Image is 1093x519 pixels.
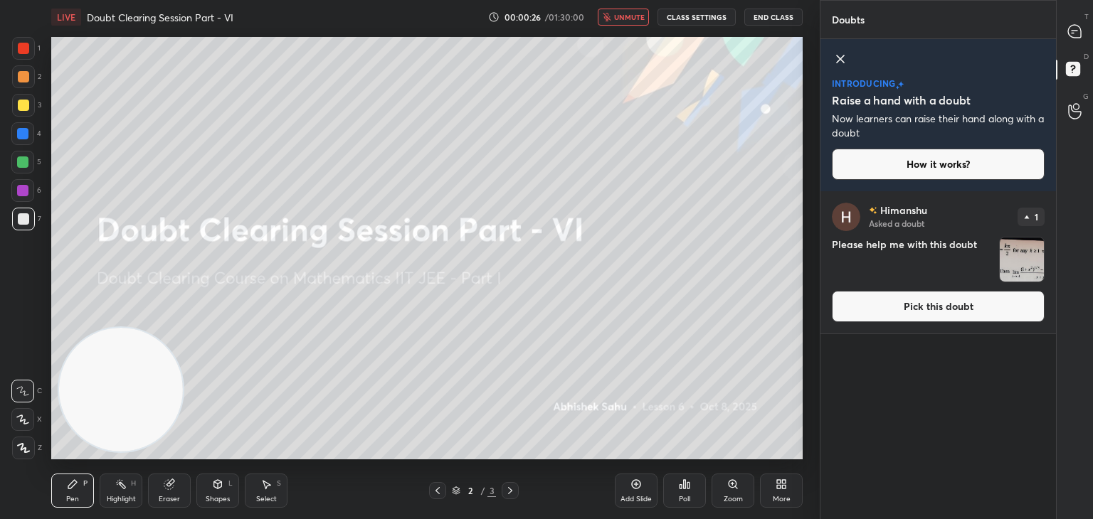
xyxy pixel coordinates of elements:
[11,151,41,173] div: 5
[228,480,233,487] div: L
[51,9,81,26] div: LIVE
[898,81,904,87] img: large-star.026637fe.svg
[773,496,791,503] div: More
[12,37,41,60] div: 1
[480,486,485,495] div: /
[131,480,136,487] div: H
[11,122,41,145] div: 4
[621,496,652,503] div: Add Slide
[11,408,42,431] div: X
[658,9,736,26] button: CLASS SETTINGS
[832,291,1045,322] button: Pick this doubt
[724,496,743,503] div: Zoom
[832,92,971,109] h5: Raise a hand with a doubt
[598,9,649,26] button: unmute
[896,85,899,90] img: small-star.76a44327.svg
[869,218,924,229] p: Asked a doubt
[12,208,41,230] div: 7
[256,496,277,503] div: Select
[11,380,42,402] div: C
[832,203,860,231] img: 3
[832,149,1045,180] button: How it works?
[820,191,1056,519] div: grid
[159,496,180,503] div: Eraser
[1084,51,1089,62] p: D
[1084,11,1089,22] p: T
[11,179,41,202] div: 6
[1000,237,1044,282] img: 1759896019ISAWDY.JPEG
[12,65,41,88] div: 2
[820,1,876,38] p: Doubts
[744,9,803,26] button: End Class
[614,12,645,22] span: unmute
[832,237,993,282] h4: Please help me with this doubt
[880,205,927,216] p: Himanshu
[832,112,1045,140] p: Now learners can raise their hand along with a doubt
[206,496,230,503] div: Shapes
[1035,213,1038,221] p: 1
[12,437,42,459] div: Z
[107,496,136,503] div: Highlight
[679,496,690,503] div: Poll
[1083,91,1089,102] p: G
[463,486,477,495] div: 2
[277,480,281,487] div: S
[832,79,896,87] p: introducing
[869,207,877,215] img: no-rating-badge.077c3623.svg
[87,11,233,24] h4: Doubt Clearing Session Part - VI
[66,496,79,503] div: Pen
[83,480,88,487] div: P
[12,94,41,117] div: 3
[487,484,496,497] div: 3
